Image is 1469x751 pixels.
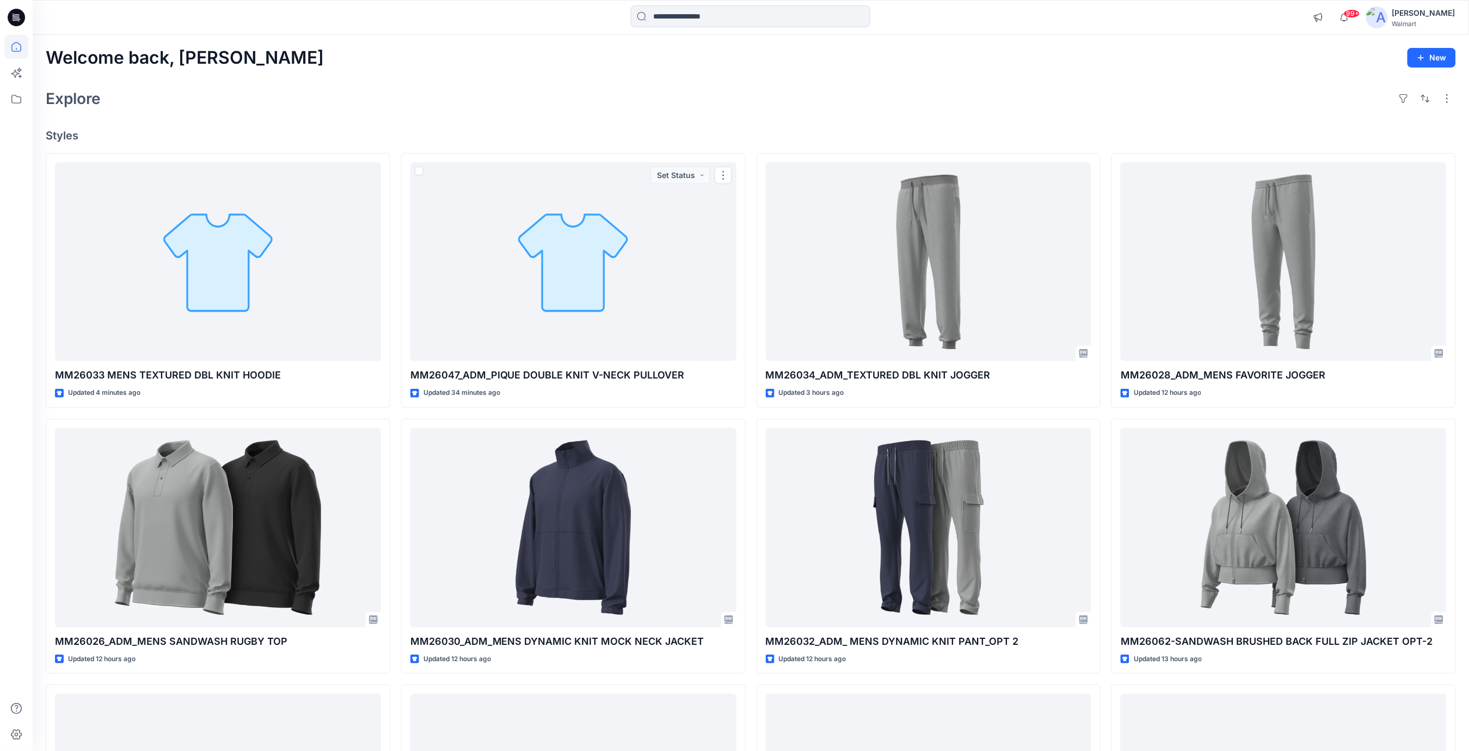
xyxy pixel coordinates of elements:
span: 99+ [1344,9,1360,18]
a: MM26034_ADM_TEXTURED DBL KNIT JOGGER [766,162,1092,362]
div: [PERSON_NAME] [1392,7,1455,20]
button: New [1407,48,1456,68]
p: MM26026_ADM_MENS SANDWASH RUGBY TOP [55,634,381,649]
p: MM26062-SANDWASH BRUSHED BACK FULL ZIP JACKET OPT-2 [1121,634,1447,649]
a: MM26047_ADM_PIQUE DOUBLE KNIT V-NECK PULLOVER [410,162,736,362]
a: MM26033 MENS TEXTURED DBL KNIT HOODIE [55,162,381,362]
p: MM26030_ADM_MENS DYNAMIC KNIT MOCK NECK JACKET [410,634,736,649]
p: Updated 34 minutes ago [423,387,500,399]
p: Updated 3 hours ago [779,387,844,399]
p: Updated 4 minutes ago [68,387,140,399]
p: MM26028_ADM_MENS FAVORITE JOGGER [1121,368,1447,383]
h2: Explore [46,90,101,107]
a: MM26026_ADM_MENS SANDWASH RUGBY TOP [55,428,381,627]
p: Updated 13 hours ago [1134,654,1202,665]
p: MM26033 MENS TEXTURED DBL KNIT HOODIE [55,368,381,383]
a: MM26028_ADM_MENS FAVORITE JOGGER [1121,162,1447,362]
p: MM26047_ADM_PIQUE DOUBLE KNIT V-NECK PULLOVER [410,368,736,383]
p: Updated 12 hours ago [68,654,136,665]
p: Updated 12 hours ago [779,654,846,665]
img: avatar [1366,7,1388,28]
h4: Styles [46,129,1456,142]
p: MM26032_ADM_ MENS DYNAMIC KNIT PANT_OPT 2 [766,634,1092,649]
p: Updated 12 hours ago [423,654,491,665]
div: Walmart [1392,20,1455,28]
p: Updated 12 hours ago [1134,387,1201,399]
a: MM26030_ADM_MENS DYNAMIC KNIT MOCK NECK JACKET [410,428,736,627]
h2: Welcome back, [PERSON_NAME] [46,48,324,68]
a: MM26062-SANDWASH BRUSHED BACK FULL ZIP JACKET OPT-2 [1121,428,1447,627]
p: MM26034_ADM_TEXTURED DBL KNIT JOGGER [766,368,1092,383]
a: MM26032_ADM_ MENS DYNAMIC KNIT PANT_OPT 2 [766,428,1092,627]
